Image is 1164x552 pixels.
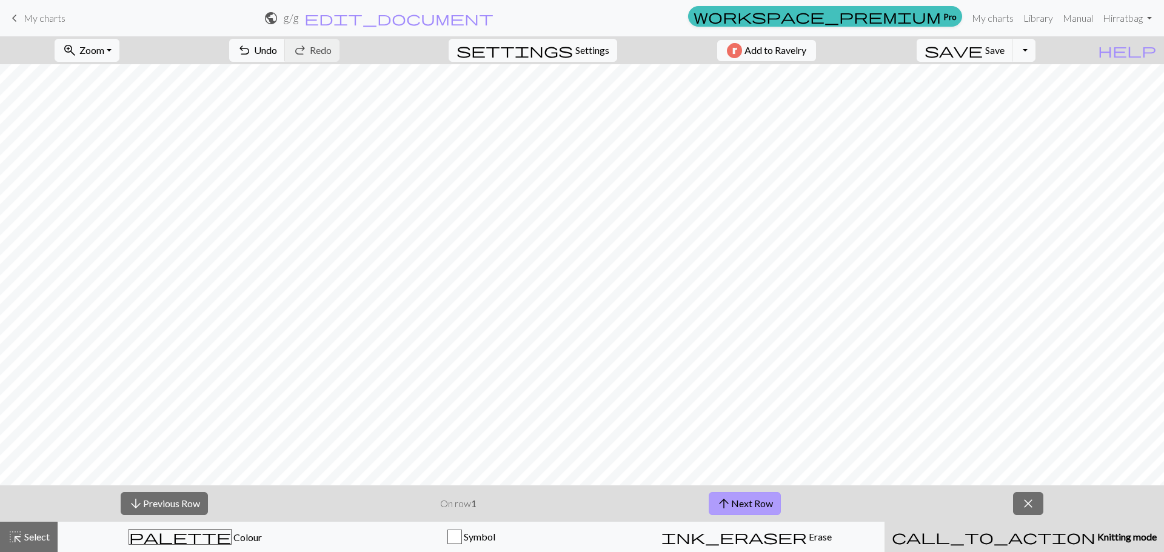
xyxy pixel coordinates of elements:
[661,528,807,545] span: ink_eraser
[237,42,252,59] span: undo
[440,496,477,511] p: On row
[121,492,208,515] button: Previous Row
[1098,6,1157,30] a: Hirratbag
[457,42,573,59] span: settings
[254,44,277,56] span: Undo
[885,522,1164,552] button: Knitting mode
[129,528,231,545] span: palette
[807,531,832,542] span: Erase
[967,6,1018,30] a: My charts
[457,43,573,58] i: Settings
[609,522,885,552] button: Erase
[129,495,143,512] span: arrow_downward
[925,42,983,59] span: save
[709,492,781,515] button: Next Row
[717,495,731,512] span: arrow_upward
[471,497,477,509] strong: 1
[264,10,278,27] span: public
[462,531,495,542] span: Symbol
[58,522,333,552] button: Colour
[917,39,1013,62] button: Save
[333,522,609,552] button: Symbol
[688,6,962,27] a: Pro
[985,44,1005,56] span: Save
[7,8,65,28] a: My charts
[24,12,65,24] span: My charts
[7,10,22,27] span: keyboard_arrow_left
[62,42,77,59] span: zoom_in
[229,39,286,62] button: Undo
[717,40,816,61] button: Add to Ravelry
[55,39,119,62] button: Zoom
[744,43,806,58] span: Add to Ravelry
[79,44,104,56] span: Zoom
[1095,531,1157,542] span: Knitting mode
[727,43,742,58] img: Ravelry
[8,528,22,545] span: highlight_alt
[1018,6,1058,30] a: Library
[449,39,617,62] button: SettingsSettings
[304,10,493,27] span: edit_document
[575,43,609,58] span: Settings
[1021,495,1035,512] span: close
[1098,42,1156,59] span: help
[694,8,941,25] span: workspace_premium
[1058,6,1098,30] a: Manual
[22,531,50,542] span: Select
[283,11,299,25] h2: g / g
[892,528,1095,545] span: call_to_action
[232,531,262,543] span: Colour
